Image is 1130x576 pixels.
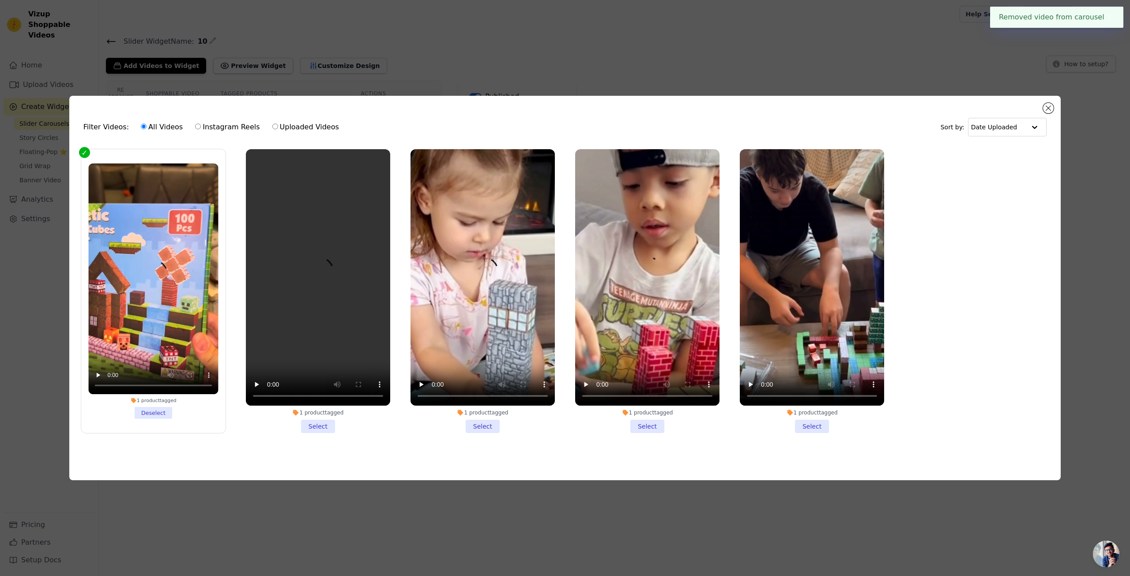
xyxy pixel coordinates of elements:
label: Instagram Reels [195,121,260,133]
div: Removed video from carousel [990,7,1123,28]
div: 1 product tagged [411,409,555,416]
div: 1 product tagged [575,409,719,416]
label: All Videos [140,121,183,133]
div: 1 product tagged [246,409,390,416]
label: Uploaded Videos [272,121,339,133]
button: Close modal [1043,103,1054,113]
div: Sort by: [941,118,1047,136]
div: Filter Videos: [83,117,344,137]
div: Aprire la chat [1093,541,1119,567]
div: 1 product tagged [88,397,218,403]
div: 1 product tagged [740,409,884,416]
button: Close [1104,12,1115,23]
